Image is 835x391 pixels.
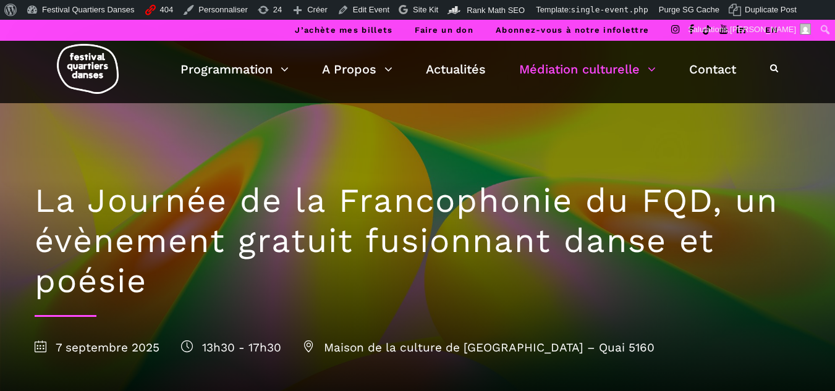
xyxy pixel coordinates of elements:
[295,25,392,35] a: J’achète mes billets
[35,181,801,301] h1: La Journée de la Francophonie du FQD, un évènement gratuit fusionnant danse et poésie
[303,340,655,355] span: Maison de la culture de [GEOGRAPHIC_DATA] – Quai 5160
[571,5,648,14] span: single-event.php
[689,59,736,80] a: Contact
[35,340,159,355] span: 7 septembre 2025
[496,25,649,35] a: Abonnez-vous à notre infolettre
[180,59,289,80] a: Programmation
[57,44,119,94] img: logo-fqd-med
[467,6,525,15] span: Rank Math SEO
[415,25,473,35] a: Faire un don
[322,59,392,80] a: A Propos
[684,20,816,40] a: Salutations,
[426,59,486,80] a: Actualités
[519,59,656,80] a: Médiation culturelle
[181,340,281,355] span: 13h30 - 17h30
[413,5,438,14] span: Site Kit
[730,25,796,34] span: [PERSON_NAME]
